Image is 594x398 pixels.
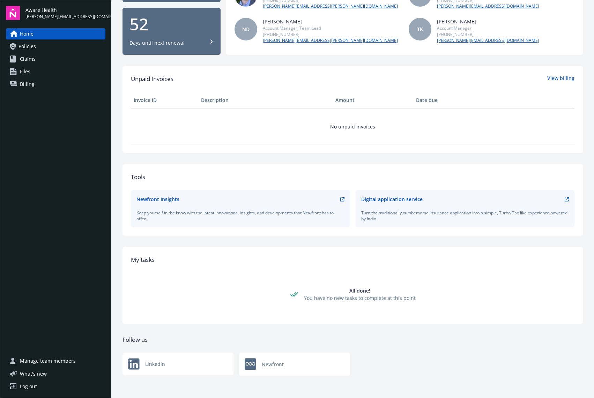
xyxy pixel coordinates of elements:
a: Home [6,28,105,39]
a: View billing [547,74,574,83]
span: [PERSON_NAME][EMAIL_ADDRESS][DOMAIN_NAME] [25,14,105,20]
img: Newfront logo [128,358,140,370]
div: [PHONE_NUMBER] [263,31,398,37]
a: [PERSON_NAME][EMAIL_ADDRESS][DOMAIN_NAME] [437,3,539,9]
div: Days until next renewal [129,39,185,46]
div: Account Manager [437,25,539,31]
a: Newfront logoLinkedin [122,353,233,376]
span: Unpaid Invoices [131,74,173,83]
a: [PERSON_NAME][EMAIL_ADDRESS][PERSON_NAME][DOMAIN_NAME] [263,3,398,9]
span: What ' s new [20,370,47,377]
div: All done! [304,287,416,294]
div: Digital application service [361,196,423,203]
div: Linkedin [122,353,233,375]
a: Newfront logoNewfront [239,353,350,376]
div: 52 [129,16,214,32]
span: Aware Health [25,6,105,14]
a: [PERSON_NAME][EMAIL_ADDRESS][PERSON_NAME][DOMAIN_NAME] [263,37,398,44]
span: ND [242,25,250,33]
span: Policies [18,41,36,52]
div: Log out [20,381,37,392]
a: Files [6,66,105,77]
th: Date due [413,92,481,109]
a: Manage team members [6,355,105,367]
div: Keep yourself in the know with the latest innovations, insights, and developments that Newfront h... [136,210,344,222]
div: [PERSON_NAME] [437,18,539,25]
div: Tools [131,172,574,182]
div: [PERSON_NAME] [263,18,398,25]
img: Newfront logo [245,358,256,370]
span: Files [20,66,30,77]
a: Claims [6,53,105,65]
div: [PHONE_NUMBER] [437,31,539,37]
img: navigator-logo.svg [6,6,20,20]
div: Newfront Insights [136,196,179,203]
th: Description [198,92,333,109]
span: Home [20,28,34,39]
th: Invoice ID [131,92,198,109]
div: Newfront [239,353,350,376]
button: What's new [6,370,58,377]
a: [PERSON_NAME][EMAIL_ADDRESS][DOMAIN_NAME] [437,37,539,44]
div: Turn the traditionally cumbersome insurance application into a simple, Turbo-Tax like experience ... [361,210,569,222]
div: Account Manager, Team Lead [263,25,398,31]
th: Amount [333,92,413,109]
span: Claims [20,53,36,65]
span: Billing [20,79,35,90]
div: Follow us [122,335,583,344]
span: TK [417,25,423,33]
td: No unpaid invoices [131,109,574,144]
div: You have no new tasks to complete at this point [304,294,416,302]
button: 52Days until next renewal [122,8,221,55]
span: Manage team members [20,355,76,367]
button: Aware Health[PERSON_NAME][EMAIL_ADDRESS][DOMAIN_NAME] [25,6,105,20]
a: Policies [6,41,105,52]
div: My tasks [131,255,574,264]
a: Billing [6,79,105,90]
